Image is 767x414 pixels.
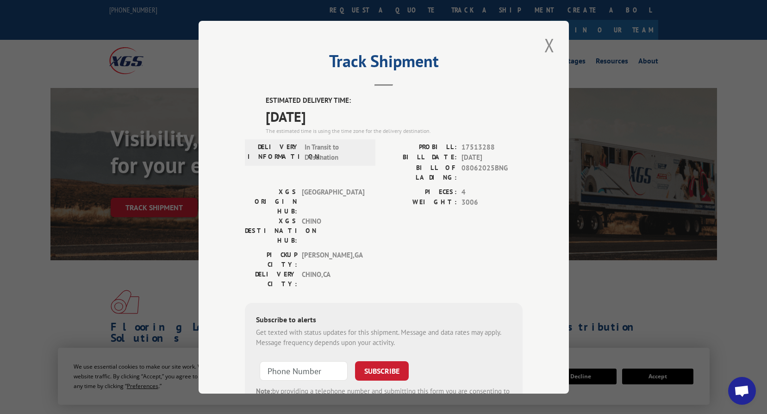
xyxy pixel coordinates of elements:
[384,163,457,182] label: BILL OF LADING:
[245,269,297,289] label: DELIVERY CITY:
[248,142,300,163] label: DELIVERY INFORMATION:
[461,197,523,208] span: 3006
[461,163,523,182] span: 08062025BNG
[256,327,511,348] div: Get texted with status updates for this shipment. Message and data rates may apply. Message frequ...
[384,142,457,152] label: PROBILL:
[355,361,409,380] button: SUBSCRIBE
[302,187,364,216] span: [GEOGRAPHIC_DATA]
[245,55,523,72] h2: Track Shipment
[461,152,523,163] span: [DATE]
[266,95,523,106] label: ESTIMATED DELIVERY TIME:
[461,187,523,197] span: 4
[305,142,367,163] span: In Transit to Destination
[728,377,756,405] a: Open chat
[302,250,364,269] span: [PERSON_NAME] , GA
[260,361,348,380] input: Phone Number
[384,197,457,208] label: WEIGHT:
[302,216,364,245] span: CHINO
[245,250,297,269] label: PICKUP CITY:
[384,152,457,163] label: BILL DATE:
[256,314,511,327] div: Subscribe to alerts
[461,142,523,152] span: 17513288
[266,126,523,135] div: The estimated time is using the time zone for the delivery destination.
[245,187,297,216] label: XGS ORIGIN HUB:
[542,32,557,58] button: Close modal
[266,106,523,126] span: [DATE]
[384,187,457,197] label: PIECES:
[256,386,272,395] strong: Note:
[302,269,364,289] span: CHINO , CA
[245,216,297,245] label: XGS DESTINATION HUB:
